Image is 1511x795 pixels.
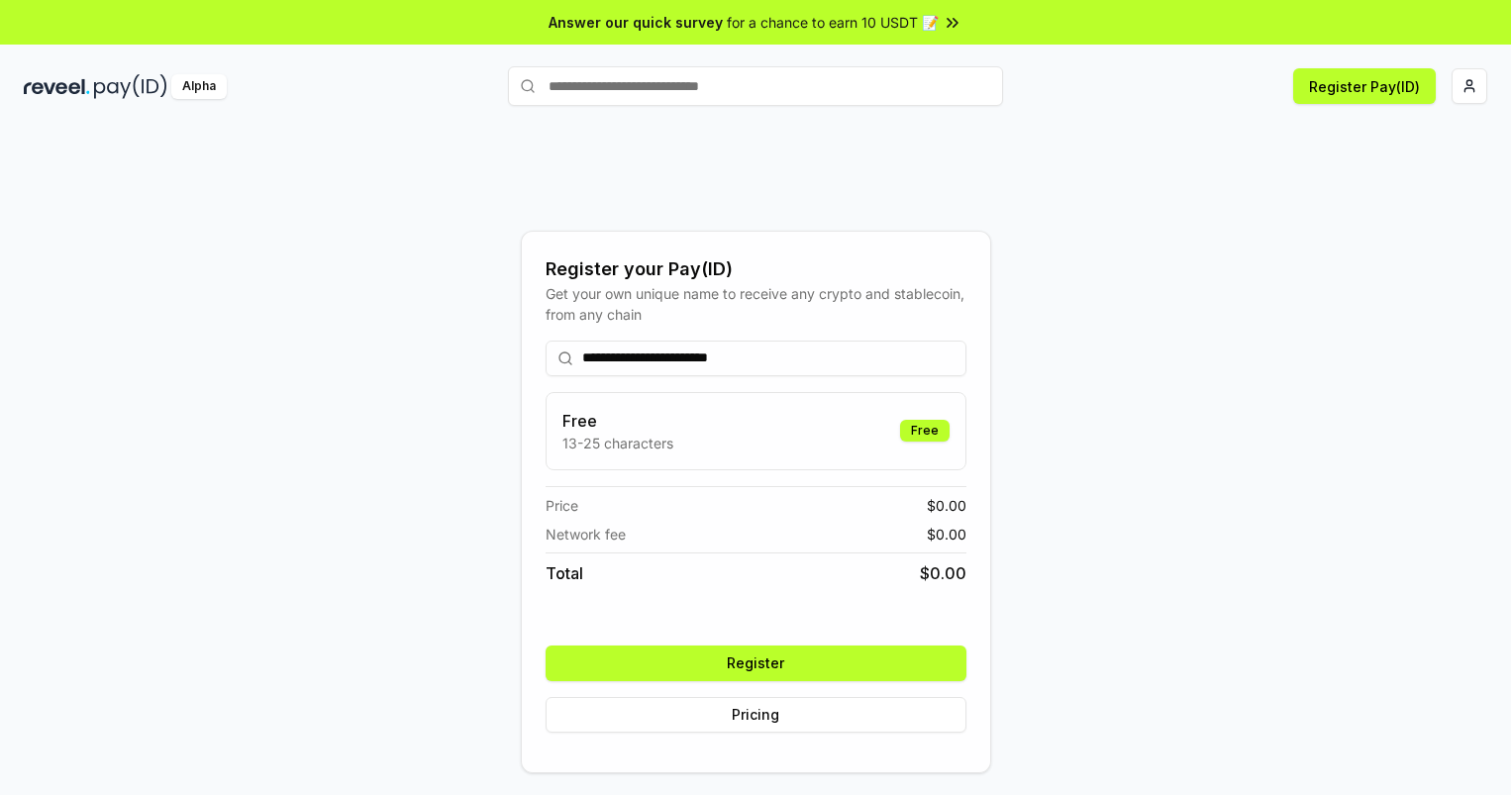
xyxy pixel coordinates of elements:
[546,646,966,681] button: Register
[562,409,673,433] h3: Free
[562,433,673,453] p: 13-25 characters
[546,524,626,545] span: Network fee
[927,524,966,545] span: $ 0.00
[546,283,966,325] div: Get your own unique name to receive any crypto and stablecoin, from any chain
[920,561,966,585] span: $ 0.00
[727,12,939,33] span: for a chance to earn 10 USDT 📝
[549,12,723,33] span: Answer our quick survey
[94,74,167,99] img: pay_id
[24,74,90,99] img: reveel_dark
[546,495,578,516] span: Price
[1293,68,1436,104] button: Register Pay(ID)
[546,561,583,585] span: Total
[546,697,966,733] button: Pricing
[171,74,227,99] div: Alpha
[900,420,950,442] div: Free
[546,255,966,283] div: Register your Pay(ID)
[927,495,966,516] span: $ 0.00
